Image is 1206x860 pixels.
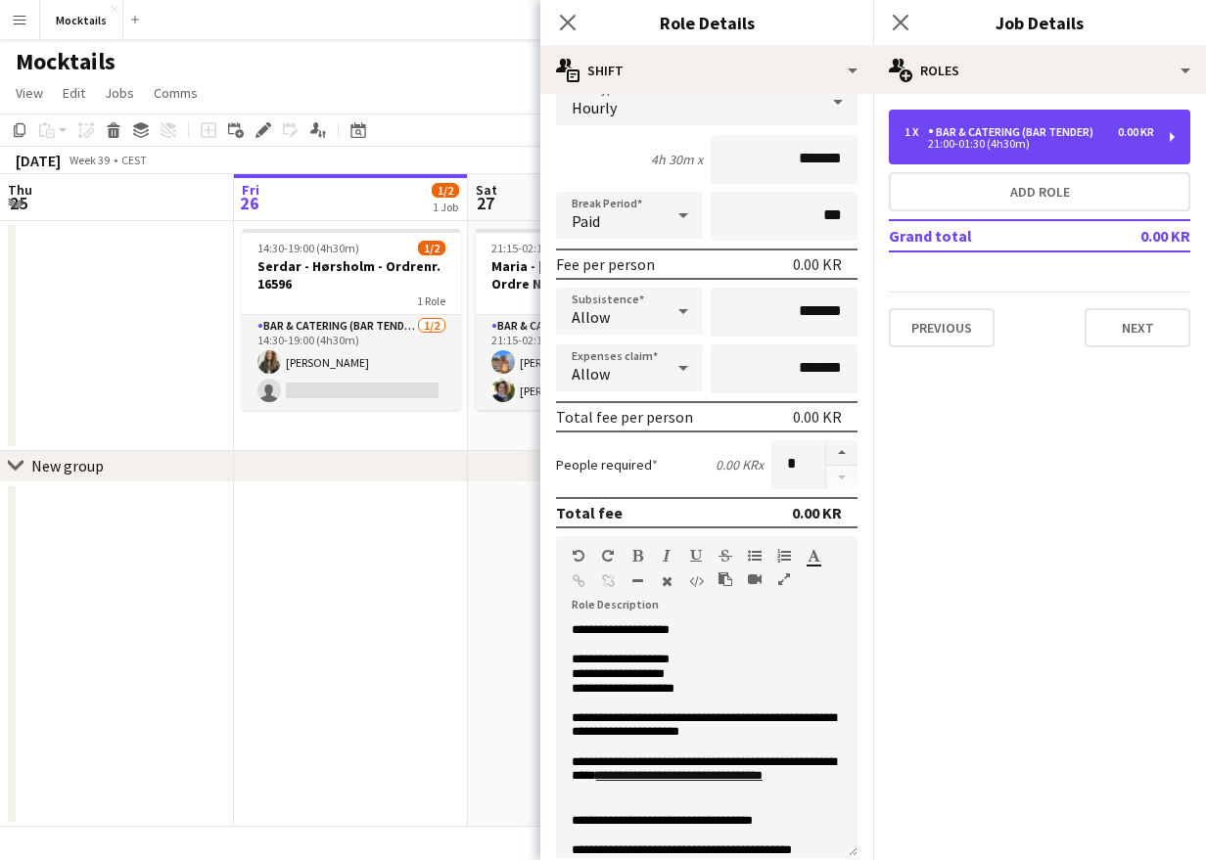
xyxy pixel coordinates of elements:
[793,254,842,274] div: 0.00 KR
[242,257,461,293] h3: Serdar - Hørsholm - Ordrenr. 16596
[719,548,732,564] button: Strikethrough
[572,307,610,327] span: Allow
[121,153,147,167] div: CEST
[572,98,617,117] span: Hourly
[16,47,116,76] h1: Mocktails
[660,548,673,564] button: Italic
[5,192,32,214] span: 25
[432,183,459,198] span: 1/2
[660,573,673,589] button: Clear Formatting
[417,294,445,308] span: 1 Role
[904,125,928,139] div: 1 x
[601,548,615,564] button: Redo
[433,200,458,214] div: 1 Job
[1085,308,1190,347] button: Next
[257,241,359,255] span: 14:30-19:00 (4h30m)
[31,456,104,475] div: New group
[748,548,762,564] button: Unordered List
[630,548,644,564] button: Bold
[476,229,695,410] app-job-card: 21:15-02:15 (5h) (Sun)2/2Maria - [GEOGRAPHIC_DATA] - Ordre Nr. 165281 RoleBar & Catering (Bar Ten...
[239,192,259,214] span: 26
[748,571,762,587] button: Insert video
[651,151,703,168] div: 4h 30m x
[793,407,842,427] div: 0.00 KR
[777,548,791,564] button: Ordered List
[16,151,61,170] div: [DATE]
[792,503,842,522] div: 0.00 KR
[55,80,93,106] a: Edit
[873,47,1206,94] div: Roles
[8,80,51,106] a: View
[105,84,134,102] span: Jobs
[540,10,873,35] h3: Role Details
[719,571,732,587] button: Paste as plain text
[1076,220,1190,251] td: 0.00 KR
[630,573,644,589] button: Horizontal Line
[556,503,623,522] div: Total fee
[242,229,461,410] app-job-card: 14:30-19:00 (4h30m)1/2Serdar - Hørsholm - Ordrenr. 165961 RoleBar & Catering (Bar Tender)1/214:30...
[97,80,142,106] a: Jobs
[556,254,655,274] div: Fee per person
[873,10,1206,35] h3: Job Details
[1118,125,1154,139] div: 0.00 KR
[572,211,600,231] span: Paid
[716,456,764,474] div: 0.00 KR x
[928,125,1101,139] div: Bar & Catering (Bar Tender)
[242,315,461,410] app-card-role: Bar & Catering (Bar Tender)1/214:30-19:00 (4h30m)[PERSON_NAME]
[418,241,445,255] span: 1/2
[572,548,585,564] button: Undo
[777,571,791,587] button: Fullscreen
[476,315,695,410] app-card-role: Bar & Catering (Bar Tender)2/221:15-02:15 (5h)[PERSON_NAME][PERSON_NAME]
[556,456,658,474] label: People required
[146,80,206,106] a: Comms
[63,84,85,102] span: Edit
[904,139,1154,149] div: 21:00-01:30 (4h30m)
[154,84,198,102] span: Comms
[8,181,32,199] span: Thu
[242,181,259,199] span: Fri
[476,181,497,199] span: Sat
[476,257,695,293] h3: Maria - [GEOGRAPHIC_DATA] - Ordre Nr. 16528
[540,47,873,94] div: Shift
[556,407,693,427] div: Total fee per person
[491,241,600,255] span: 21:15-02:15 (5h) (Sun)
[40,1,123,39] button: Mocktails
[689,548,703,564] button: Underline
[889,172,1190,211] button: Add role
[889,308,995,347] button: Previous
[473,192,497,214] span: 27
[826,440,858,466] button: Increase
[807,548,820,564] button: Text Color
[16,84,43,102] span: View
[65,153,114,167] span: Week 39
[572,364,610,384] span: Allow
[689,573,703,589] button: HTML Code
[889,220,1076,251] td: Grand total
